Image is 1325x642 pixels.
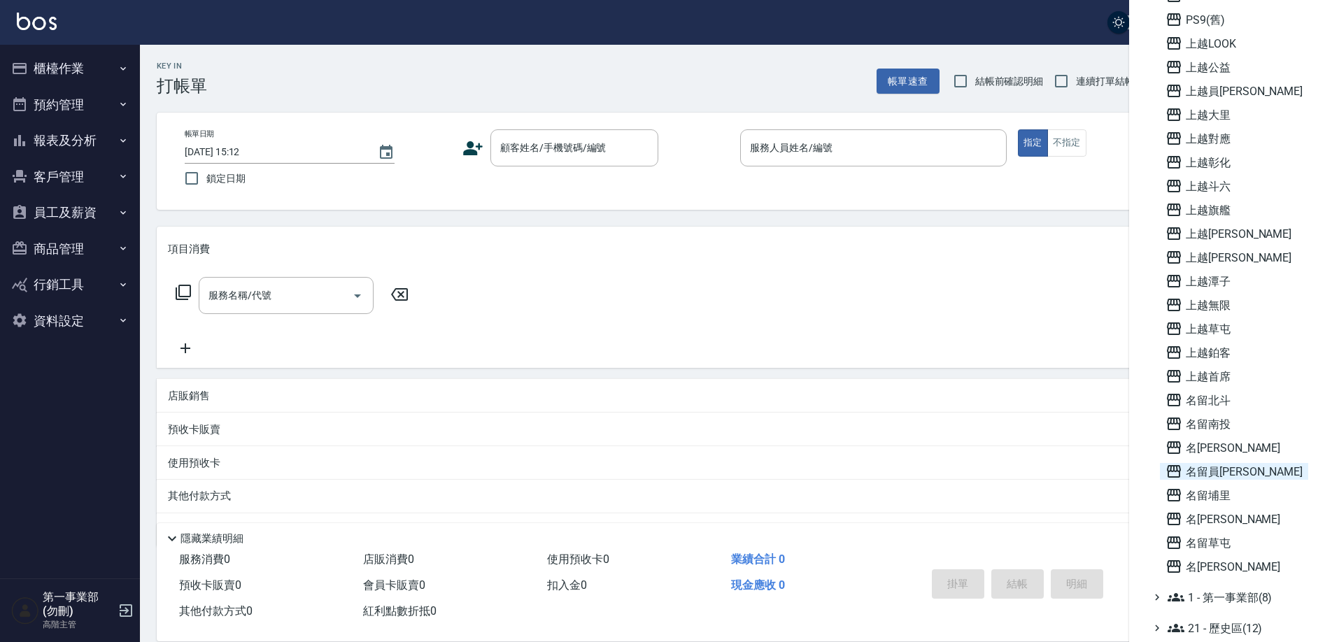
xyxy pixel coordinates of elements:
span: 上越旗艦 [1165,201,1303,218]
span: 名留南投 [1165,415,1303,432]
span: 上越草屯 [1165,320,1303,337]
span: 上越員[PERSON_NAME] [1165,83,1303,99]
span: 21 - 歷史區(12) [1168,620,1303,636]
span: 上越無限 [1165,297,1303,313]
span: 名留草屯 [1165,534,1303,551]
span: 名[PERSON_NAME] [1165,511,1303,527]
span: 上越公益 [1165,59,1303,76]
span: 上越首席 [1165,368,1303,385]
span: 上越大里 [1165,106,1303,123]
span: 名留北斗 [1165,392,1303,408]
span: 上越鉑客 [1165,344,1303,361]
span: PS9(舊) [1165,11,1303,28]
span: 1 - 第一事業部(8) [1168,589,1303,606]
span: 上越斗六 [1165,178,1303,194]
span: 上越[PERSON_NAME] [1165,225,1303,242]
span: 名[PERSON_NAME] [1165,439,1303,456]
span: 上越彰化 [1165,154,1303,171]
span: 名[PERSON_NAME] [1165,558,1303,575]
span: 名留員[PERSON_NAME] [1165,463,1303,480]
span: 上越潭子 [1165,273,1303,290]
span: 上越[PERSON_NAME] [1165,249,1303,266]
span: 上越對應 [1165,130,1303,147]
span: 名留埔里 [1165,487,1303,504]
span: 上越LOOK [1165,35,1303,52]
